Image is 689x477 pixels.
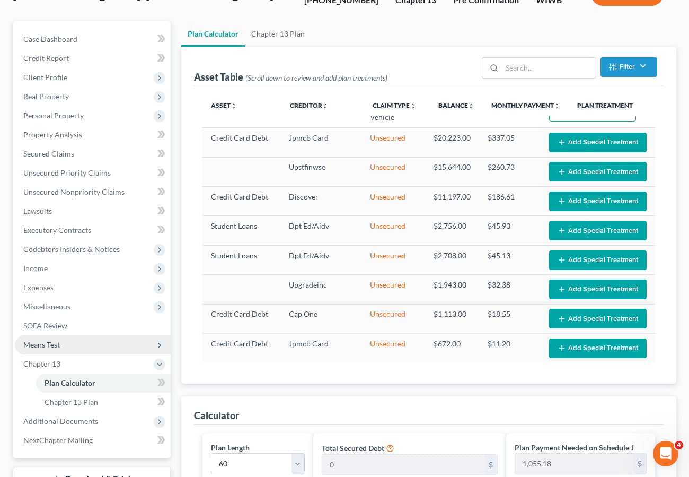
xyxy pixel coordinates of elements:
td: $20,223.00 [425,128,479,157]
td: Jpmcb Card [280,334,361,363]
i: unfold_more [554,103,560,109]
a: Plan Calculator [181,21,245,47]
button: Filter [600,57,657,77]
span: (Scroll down to review and add plan treatments) [245,73,387,82]
button: Add Special Treatment [549,133,647,152]
div: $ [484,455,497,475]
td: $11.20 [479,334,541,363]
i: unfold_more [322,103,329,109]
span: Income [23,264,48,273]
span: Miscellaneous [23,302,70,311]
a: Chapter 13 Plan [245,21,311,47]
a: Case Dashboard [15,30,171,49]
span: Real Property [23,92,69,101]
td: Unsecured [361,275,425,304]
label: Total Secured Debt [322,443,384,454]
td: Unsecured [361,128,425,157]
a: Unsecured Nonpriority Claims [15,183,171,202]
td: $1,943.00 [425,275,479,304]
span: Expenses [23,283,54,292]
td: Upgradeinc [280,275,361,304]
button: Add Special Treatment [549,192,647,211]
span: Executory Contracts [23,226,91,235]
th: Plan Treatment [569,95,655,116]
span: 4 [675,441,683,449]
i: unfold_more [468,103,474,109]
span: SOFA Review [23,321,67,330]
span: Chapter 13 [23,359,60,368]
div: Calculator [194,409,239,422]
span: Codebtors Insiders & Notices [23,245,120,254]
a: Executory Contracts [15,221,171,240]
a: Property Analysis [15,125,171,144]
td: Student Loans [202,245,280,274]
td: $260.73 [479,157,541,186]
td: $2,708.00 [425,245,479,274]
input: Search... [502,58,596,78]
td: Unsecured [361,187,425,216]
a: NextChapter Mailing [15,431,171,450]
span: Client Profile [23,73,67,82]
label: Plan Length [211,442,250,453]
div: Asset Table [194,71,387,83]
td: Jpmcb Card [280,128,361,157]
button: Add Special Treatment [549,280,647,299]
td: $45.93 [479,216,541,245]
td: $337.05 [479,128,541,157]
td: Unsecured [361,334,425,363]
button: Add Special Treatment [549,309,647,328]
td: $1,113.00 [425,304,479,333]
a: Balanceunfold_more [438,101,474,109]
input: 0.00 [322,455,484,475]
a: Assetunfold_more [211,101,237,109]
div: $ [633,454,646,474]
span: Secured Claims [23,149,74,158]
a: Plan Calculator [36,374,171,393]
button: Add Special Treatment [549,339,647,358]
a: Secured Claims [15,144,171,163]
span: Case Dashboard [23,34,77,44]
span: Lawsuits [23,206,52,215]
input: 0.00 [515,454,633,474]
button: Add Special Treatment [549,221,647,240]
span: Property Analysis [23,130,82,139]
a: Monthly Paymentunfold_more [491,101,560,109]
iframe: Intercom live chat [653,441,678,466]
td: Credit Card Debt [202,304,280,333]
td: $672.00 [425,334,479,363]
td: $2,756.00 [425,216,479,245]
i: unfold_more [410,103,416,109]
span: Means Test [23,340,60,349]
td: $15,644.00 [425,157,479,186]
span: Additional Documents [23,417,98,426]
td: $11,197.00 [425,187,479,216]
a: Credit Report [15,49,171,68]
td: Credit Card Debt [202,128,280,157]
td: Unsecured [361,157,425,186]
td: Unsecured [361,245,425,274]
span: NextChapter Mailing [23,436,93,445]
td: Credit Card Debt [202,334,280,363]
button: Add Special Treatment [549,162,647,181]
span: Unsecured Priority Claims [23,168,111,177]
span: Chapter 13 Plan [45,397,98,406]
a: Claim Typeunfold_more [373,101,416,109]
button: Add Special Treatment [549,250,647,270]
a: Chapter 13 Plan [36,393,171,412]
a: Lawsuits [15,202,171,221]
span: Unsecured Nonpriority Claims [23,187,125,196]
span: Plan Calculator [45,378,95,387]
td: $32.38 [479,275,541,304]
td: Discover [280,187,361,216]
td: Upstfinwse [280,157,361,186]
a: Unsecured Priority Claims [15,163,171,183]
i: unfold_more [231,103,237,109]
label: Plan Payment Needed on Schedule J [515,442,634,453]
td: $18.55 [479,304,541,333]
a: SOFA Review [15,316,171,335]
td: Student Loans [202,216,280,245]
a: Creditorunfold_more [290,101,329,109]
td: Unsecured [361,304,425,333]
td: $186.61 [479,187,541,216]
span: Personal Property [23,111,84,120]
